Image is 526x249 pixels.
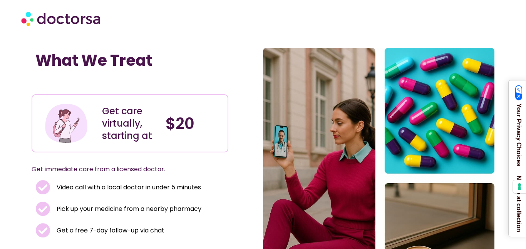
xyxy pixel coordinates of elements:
h4: $20 [166,114,222,133]
span: Get a free 7-day follow-up via chat [55,225,164,236]
img: Illustration depicting a young woman in a casual outfit, engaged with her smartphone. She has a p... [44,101,89,146]
h1: What We Treat [35,51,224,70]
span: Pick up your medicine from a nearby pharmacy [55,204,201,214]
p: Get immediate care from a licensed doctor. [32,164,210,175]
button: Your consent preferences for tracking technologies [513,180,526,193]
span: Video call with a local doctor in under 5 minutes [55,182,201,193]
iframe: Customer reviews powered by Trustpilot [35,77,151,87]
div: Get care virtually, starting at [102,105,158,142]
